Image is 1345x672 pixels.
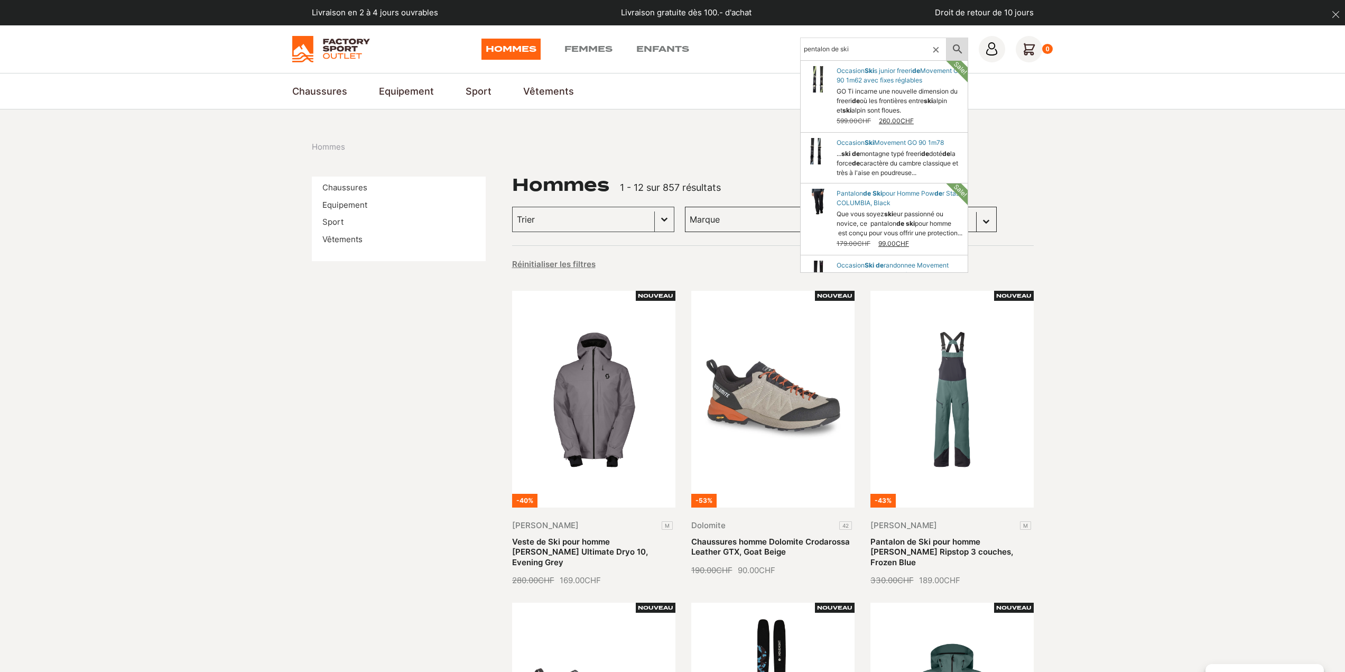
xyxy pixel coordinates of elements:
a: Chaussures [322,182,367,192]
a: Vêtements [523,84,574,98]
a: Sport [322,217,344,227]
a: Pantalon de Ski pour homme [PERSON_NAME] Ripstop 3 couches, Frozen Blue [870,537,1013,567]
nav: breadcrumbs [312,141,345,153]
a: Enfants [636,39,689,60]
button: Basculer la liste [655,207,674,232]
p: Livraison gratuite dès 100.- d'achat [621,7,752,19]
p: Droit de retour de 10 jours [935,7,1034,19]
a: Chaussures [292,84,347,98]
input: Chercher [800,38,947,61]
input: Trier [517,213,650,226]
a: Sport [466,84,491,98]
div: 0 [1042,44,1053,54]
a: Chaussures homme Dolomite Crodarossa Leather GTX, Goat Beige [691,537,850,557]
a: Equipement [322,200,367,210]
h1: Hommes [512,177,609,194]
button: dismiss [1327,5,1345,24]
a: Vêtements [322,234,363,244]
span: Hommes [312,141,345,153]
a: Veste de Ski pour homme [PERSON_NAME] Ultimate Dryo 10, Evening Grey [512,537,648,567]
span: × [932,43,947,56]
p: Livraison en 2 à 4 jours ouvrables [312,7,438,19]
a: Femmes [564,39,613,60]
img: Factory Sport Outlet [292,36,370,62]
button: Réinitialiser les filtres [512,259,596,270]
span: 1 - 12 sur 857 résultats [620,182,721,193]
a: Hommes [481,39,541,60]
a: Equipement [379,84,434,98]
